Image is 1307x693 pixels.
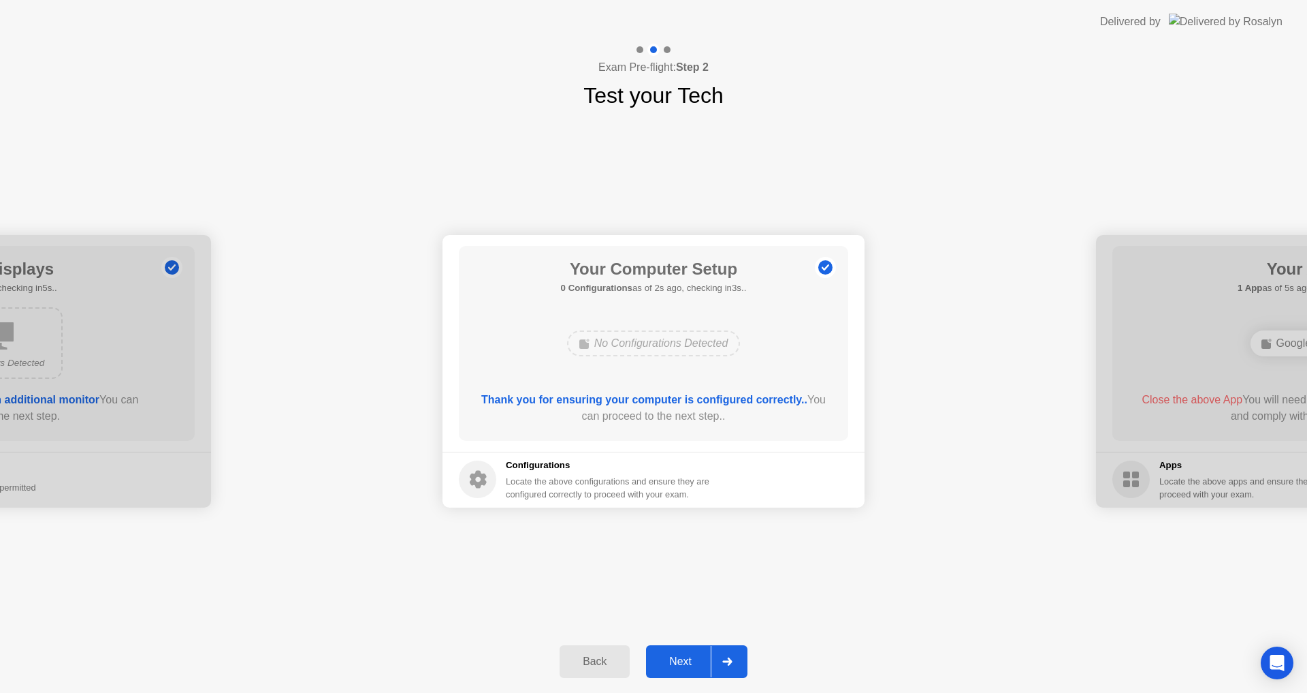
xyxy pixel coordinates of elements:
h4: Exam Pre-flight: [598,59,709,76]
h5: as of 2s ago, checking in3s.. [561,281,747,295]
div: No Configurations Detected [567,330,741,356]
button: Back [560,645,630,678]
div: Locate the above configurations and ensure they are configured correctly to proceed with your exam. [506,475,712,501]
h1: Test your Tech [583,79,724,112]
div: Open Intercom Messenger [1261,647,1293,679]
div: You can proceed to the next step.. [479,392,829,425]
h1: Your Computer Setup [561,257,747,281]
h5: Configurations [506,459,712,472]
button: Next [646,645,747,678]
div: Next [650,656,711,668]
div: Back [564,656,626,668]
div: Delivered by [1100,14,1161,30]
b: Step 2 [676,61,709,73]
img: Delivered by Rosalyn [1169,14,1282,29]
b: 0 Configurations [561,283,632,293]
b: Thank you for ensuring your computer is configured correctly.. [481,394,807,405]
